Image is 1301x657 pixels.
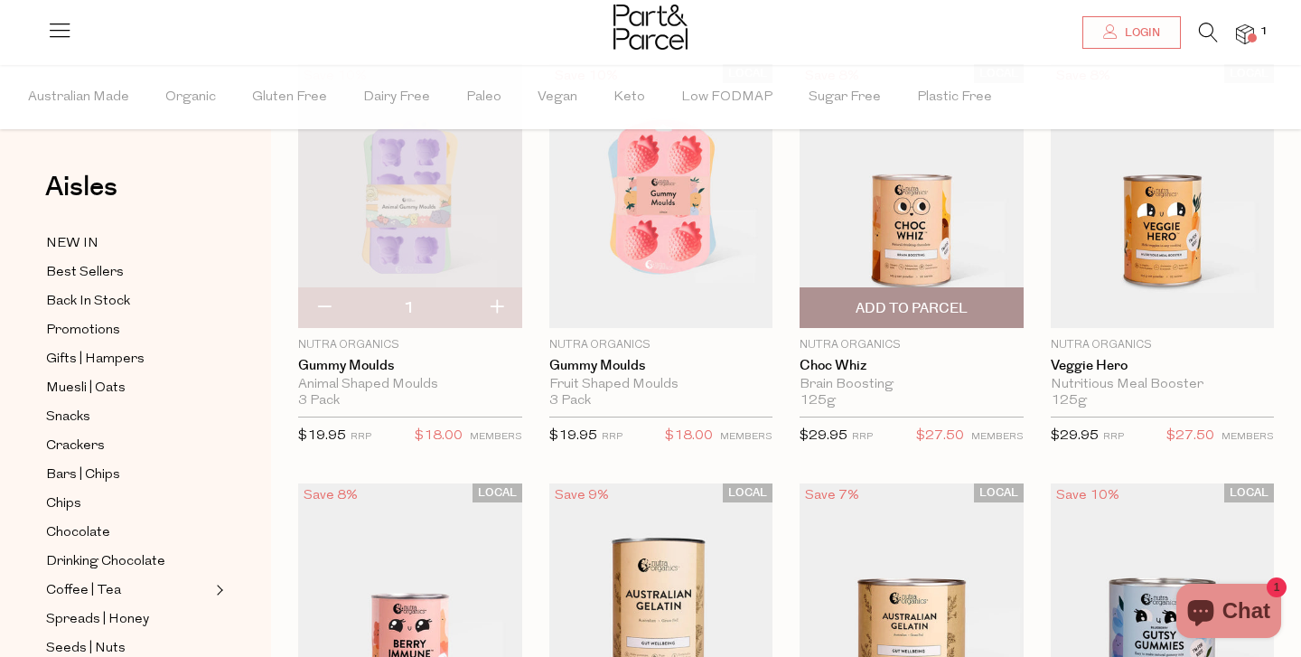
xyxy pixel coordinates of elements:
small: RRP [1103,432,1124,442]
a: Coffee | Tea [46,579,211,602]
span: $29.95 [800,429,847,443]
small: MEMBERS [720,432,772,442]
div: Nutritious Meal Booster [1051,377,1275,393]
span: Drinking Chocolate [46,551,165,573]
div: Save 8% [298,483,363,508]
span: LOCAL [974,483,1024,502]
a: Veggie Hero [1051,358,1275,374]
img: Gummy Moulds [549,64,773,328]
span: Paleo [466,66,501,129]
span: Promotions [46,320,120,342]
span: Low FODMAP [681,66,772,129]
span: Bars | Chips [46,465,120,486]
small: MEMBERS [971,432,1024,442]
span: Gluten Free [252,66,327,129]
a: Best Sellers [46,261,211,284]
span: $29.95 [1051,429,1099,443]
small: RRP [351,432,371,442]
span: $18.00 [665,425,713,448]
a: Promotions [46,319,211,342]
span: Organic [165,66,216,129]
a: Muesli | Oats [46,377,211,399]
img: Veggie Hero [1051,64,1275,328]
a: 1 [1236,24,1254,43]
span: 125g [800,393,836,409]
span: Dairy Free [363,66,430,129]
span: LOCAL [1224,483,1274,502]
small: MEMBERS [470,432,522,442]
span: Spreads | Honey [46,609,149,631]
a: Crackers [46,435,211,457]
inbox-online-store-chat: Shopify online store chat [1171,584,1287,643]
span: 3 Pack [298,393,340,409]
button: Expand/Collapse Coffee | Tea [211,579,224,601]
span: Plastic Free [917,66,992,129]
span: Coffee | Tea [46,580,121,602]
span: 3 Pack [549,393,591,409]
span: $27.50 [916,425,964,448]
a: Gifts | Hampers [46,348,211,371]
span: LOCAL [473,483,522,502]
small: MEMBERS [1221,432,1274,442]
button: Add To Parcel [800,287,1024,328]
a: Chips [46,493,211,515]
span: LOCAL [723,483,772,502]
span: Snacks [46,407,90,428]
p: Nutra Organics [549,337,773,353]
span: Chips [46,493,81,515]
p: Nutra Organics [298,337,522,353]
div: Save 10% [1051,483,1125,508]
a: Back In Stock [46,290,211,313]
a: Aisles [45,174,117,219]
p: Nutra Organics [800,337,1024,353]
a: Choc Whiz [800,358,1024,374]
span: Login [1120,25,1160,41]
span: Gifts | Hampers [46,349,145,371]
span: $27.50 [1166,425,1214,448]
span: Sugar Free [809,66,881,129]
span: Aisles [45,167,117,207]
a: Snacks [46,406,211,428]
div: Save 7% [800,483,865,508]
a: Gummy Moulds [298,358,522,374]
div: Save 9% [549,483,614,508]
span: Add To Parcel [856,299,968,318]
span: Crackers [46,436,105,457]
img: Gummy Moulds [298,64,522,328]
span: $19.95 [298,429,346,443]
span: Muesli | Oats [46,378,126,399]
span: Chocolate [46,522,110,544]
small: RRP [852,432,873,442]
img: Choc Whiz [800,64,1024,328]
a: NEW IN [46,232,211,255]
a: Chocolate [46,521,211,544]
img: Part&Parcel [613,5,688,50]
div: Fruit Shaped Moulds [549,377,773,393]
a: Drinking Chocolate [46,550,211,573]
span: 125g [1051,393,1087,409]
a: Bars | Chips [46,464,211,486]
span: 1 [1256,23,1272,40]
span: NEW IN [46,233,98,255]
a: Spreads | Honey [46,608,211,631]
span: Keto [613,66,645,129]
a: Gummy Moulds [549,358,773,374]
div: Brain Boosting [800,377,1024,393]
span: $19.95 [549,429,597,443]
span: Back In Stock [46,291,130,313]
div: Animal Shaped Moulds [298,377,522,393]
a: Login [1082,16,1181,49]
span: Best Sellers [46,262,124,284]
small: RRP [602,432,622,442]
span: Vegan [538,66,577,129]
p: Nutra Organics [1051,337,1275,353]
span: Australian Made [28,66,129,129]
span: $18.00 [415,425,463,448]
